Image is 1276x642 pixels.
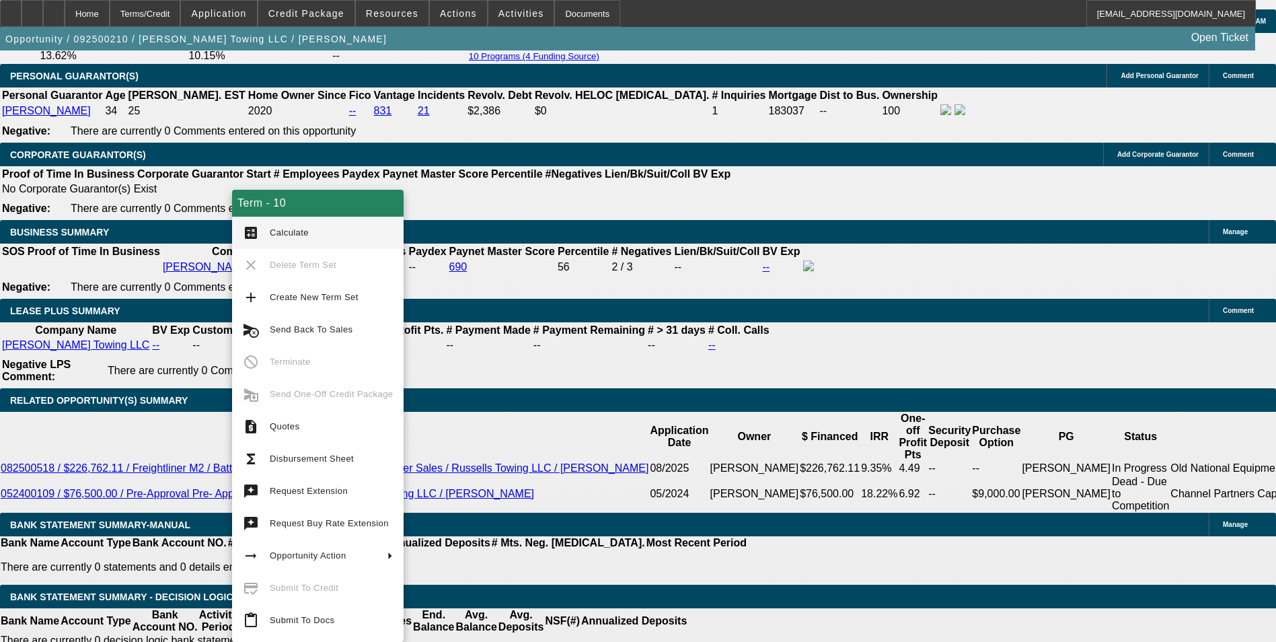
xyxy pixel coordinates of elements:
td: [PERSON_NAME] [710,462,800,475]
span: Comment [1223,72,1254,79]
td: 08/2025 [649,462,709,475]
b: Negative: [2,281,50,293]
td: $9,000.00 [971,475,1021,513]
span: Activities [498,8,544,19]
a: -- [708,339,716,351]
span: Add Personal Guarantor [1121,72,1199,79]
a: [PERSON_NAME] Towing LLC [163,261,310,273]
b: Paynet Master Score [383,168,488,180]
span: PERSONAL GUARANTOR(S) [10,71,139,81]
th: Purchase Option [971,412,1021,462]
td: -- [928,462,971,475]
th: # Mts. Neg. [MEDICAL_DATA]. [491,536,646,550]
td: Dead - Due to Competition [1111,475,1170,513]
td: 25 [128,104,246,118]
a: -- [152,339,159,351]
a: Open Ticket [1186,26,1254,49]
a: -- [763,261,770,273]
a: 082500518 / $226,762.11 / Freightliner M2 / Battelini Garage Inc dba Battelini Wrecker Sales / Ru... [1,462,648,474]
a: [PERSON_NAME] Towing LLC [2,339,149,351]
th: Account Type [60,536,132,550]
b: # Payment Made [446,324,530,336]
th: Security Deposit [928,412,971,462]
b: Mortgage [769,90,817,101]
th: Application Date [649,412,709,462]
img: facebook-icon.png [940,104,951,115]
td: $0 [534,104,710,118]
td: 183037 [768,104,818,118]
b: # Coll. Calls [708,324,770,336]
td: 4.49 [898,462,928,475]
img: linkedin-icon.png [954,104,965,115]
b: Ownership [882,90,938,101]
button: Activities [488,1,554,26]
b: Incidents [418,90,465,101]
a: 831 [374,105,392,116]
th: Activity Period [198,608,239,634]
b: # Employees [340,246,406,257]
div: 56 [558,261,609,273]
td: [PERSON_NAME] [1021,462,1111,475]
td: 34 [104,104,126,118]
th: Avg. Deposits [498,608,545,634]
b: Percentile [491,168,542,180]
td: -- [971,462,1021,475]
b: Revolv. Debt [467,90,532,101]
th: Most Recent Period [646,536,747,550]
td: 6.92 [898,475,928,513]
b: Paynet Master Score [449,246,555,257]
b: Company Name [35,324,116,336]
th: SOS [1,245,26,258]
b: Paydex [342,168,380,180]
b: Customer Since [192,324,274,336]
td: $226,762.11 [799,462,860,475]
b: # Inquiries [712,90,765,101]
span: Request Extension [270,486,348,496]
td: -- [673,260,760,275]
th: Owner [710,412,800,462]
td: -- [533,338,646,352]
b: [PERSON_NAME]. EST [128,90,246,101]
th: IRR [860,412,898,462]
td: 100 [881,104,938,118]
b: Percentile [558,246,609,257]
mat-icon: calculate [243,225,259,241]
img: facebook-icon.png [803,260,814,271]
th: Status [1111,412,1170,462]
span: Disbursement Sheet [270,454,354,464]
span: LEASE PLUS SUMMARY [10,306,120,316]
span: There are currently 0 Comments entered on this opportunity [71,125,356,137]
td: 10.15% [188,49,330,63]
th: NSF(#) [544,608,580,634]
b: Start [246,168,270,180]
b: Fico [349,90,371,101]
span: BANK STATEMENT SUMMARY-MANUAL [10,520,190,530]
td: $76,500.00 [799,475,860,513]
th: End. Balance [412,608,455,634]
span: Comment [1223,307,1254,314]
a: [PERSON_NAME] [2,105,91,116]
span: Opportunity / 092500210 / [PERSON_NAME] Towing LLC / [PERSON_NAME] [5,34,387,44]
mat-icon: try [243,515,259,532]
mat-icon: cancel_schedule_send [243,322,259,338]
b: Company [212,246,261,257]
span: Request Buy Rate Extension [270,518,389,528]
mat-icon: content_paste [243,612,259,629]
mat-icon: arrow_right_alt [243,548,259,564]
button: Credit Package [258,1,354,26]
a: 052400109 / $76,500.00 / Pre-Approval Pre- Approval / Pre-approval / Russells Towing LLC / [PERSO... [1,488,534,499]
th: Account Type [60,608,132,634]
b: Negative LPS Comment: [2,359,71,382]
th: Avg. Balance [455,608,497,634]
td: -- [332,49,463,63]
th: Bank Account NO. [132,608,198,634]
td: 9.35% [860,462,898,475]
td: -- [192,338,275,352]
td: 18.22% [860,475,898,513]
th: One-off Profit Pts [898,412,928,462]
b: # > 31 days [648,324,706,336]
span: BUSINESS SUMMARY [10,227,109,238]
th: Proof of Time In Business [27,245,161,258]
a: 690 [449,261,467,273]
mat-icon: request_quote [243,419,259,435]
